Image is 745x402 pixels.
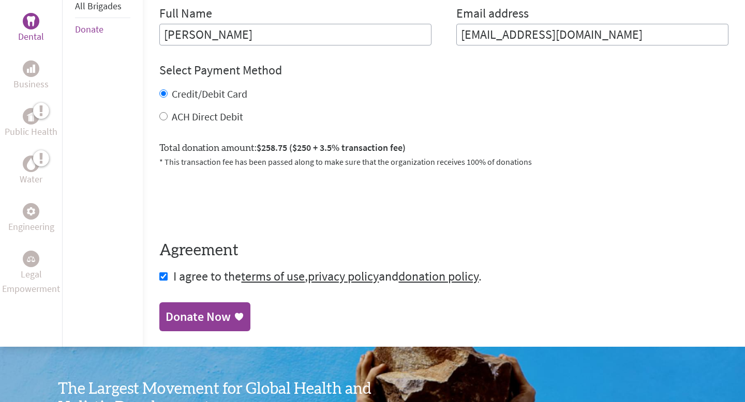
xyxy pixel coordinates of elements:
a: Legal EmpowermentLegal Empowerment [2,251,60,296]
a: WaterWater [20,156,42,187]
a: BusinessBusiness [13,60,49,91]
div: Engineering [23,203,39,220]
p: Dental [18,29,44,44]
span: I agree to the , and . [173,268,482,284]
a: Public HealthPublic Health [5,108,57,139]
iframe: reCAPTCHA [159,180,317,221]
p: Engineering [8,220,54,234]
input: Your Email [456,24,728,45]
label: Full Name [159,5,212,24]
span: $258.75 ($250 + 3.5% transaction fee) [257,142,406,153]
a: Donate [75,23,103,35]
div: Business [23,60,39,77]
a: donation policy [398,268,479,284]
label: Total donation amount: [159,141,406,156]
img: Dental [27,16,35,26]
a: terms of use [241,268,305,284]
p: * This transaction fee has been passed along to make sure that the organization receives 100% of ... [159,156,728,168]
p: Public Health [5,125,57,139]
h4: Agreement [159,241,728,260]
h4: Select Payment Method [159,62,728,79]
div: Legal Empowerment [23,251,39,267]
div: Donate Now [166,308,231,325]
img: Engineering [27,207,35,215]
a: DentalDental [18,13,44,44]
a: EngineeringEngineering [8,203,54,234]
p: Water [20,172,42,187]
label: Email address [456,5,529,24]
a: privacy policy [308,268,379,284]
input: Enter Full Name [159,24,431,45]
div: Dental [23,13,39,29]
img: Public Health [27,111,35,121]
li: Donate [75,18,130,41]
label: Credit/Debit Card [172,87,247,100]
img: Water [27,158,35,169]
div: Water [23,156,39,172]
p: Business [13,77,49,91]
img: Legal Empowerment [27,256,35,262]
div: Public Health [23,108,39,125]
p: Legal Empowerment [2,267,60,296]
a: Donate Now [159,302,250,331]
img: Business [27,65,35,73]
label: ACH Direct Debit [172,110,243,123]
